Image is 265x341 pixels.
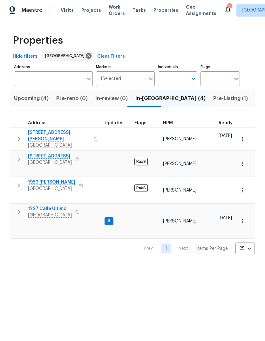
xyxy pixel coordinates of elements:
[95,94,128,103] span: In-review (0)
[235,240,255,257] div: 25
[100,76,121,82] span: 1 Selected
[186,4,216,17] span: Geo Assignments
[158,65,197,69] label: Individuals
[81,7,101,13] span: Projects
[134,184,148,192] span: RaaS
[42,51,93,61] div: [GEOGRAPHIC_DATA]
[196,245,228,252] p: Items Per Page
[61,7,74,13] span: Visits
[134,121,146,125] span: Flags
[146,74,155,83] button: Open
[56,94,88,103] span: Pre-reno (0)
[163,162,196,166] span: [PERSON_NAME]
[28,121,47,125] span: Address
[135,94,206,103] span: In-[GEOGRAPHIC_DATA] (4)
[232,74,241,83] button: Open
[14,94,49,103] span: Upcoming (4)
[132,8,146,12] span: Tasks
[219,134,232,138] span: [DATE]
[109,4,125,17] span: Work Orders
[45,53,87,59] span: [GEOGRAPHIC_DATA]
[163,137,196,141] span: [PERSON_NAME]
[13,53,37,61] span: Hide filters
[219,121,233,125] span: Ready
[97,53,125,61] span: Clear Filters
[138,243,255,254] nav: Pagination Navigation
[22,7,43,13] span: Maestro
[213,94,248,103] span: Pre-Listing (1)
[219,216,232,220] span: [DATE]
[105,121,124,125] span: Updates
[105,218,113,224] span: 6
[219,121,238,125] div: Earliest renovation start date (first business day after COE or Checkout)
[163,219,196,223] span: [PERSON_NAME]
[200,65,240,69] label: Flags
[96,65,155,69] label: Markets
[163,188,196,192] span: [PERSON_NAME]
[153,7,178,13] span: Properties
[10,51,40,62] button: Hide filters
[95,51,127,62] button: Clear Filters
[14,65,93,69] label: Address
[163,121,173,125] span: HPM
[134,158,148,165] span: RaaS
[189,74,198,83] button: Open
[13,37,63,44] span: Properties
[161,243,171,253] a: Goto page 1
[85,74,93,83] button: Open
[227,4,232,10] div: 7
